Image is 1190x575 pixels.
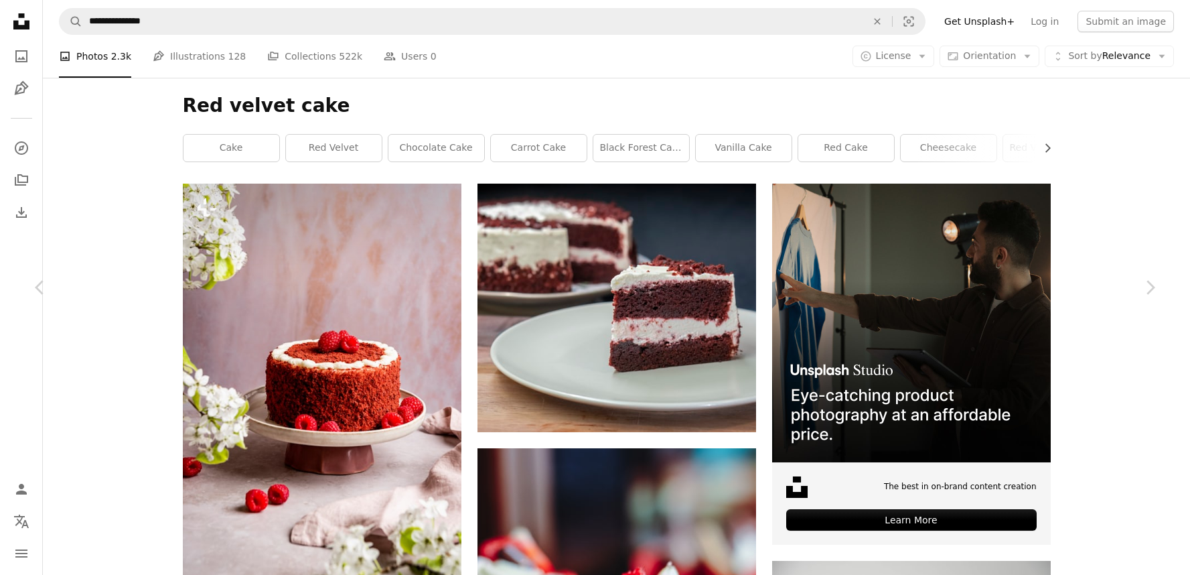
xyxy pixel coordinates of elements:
[59,8,925,35] form: Find visuals sitewide
[863,9,892,34] button: Clear
[1023,11,1067,32] a: Log in
[593,135,689,162] a: black forest cake
[1045,46,1174,67] button: Sort byRelevance
[1077,11,1174,32] button: Submit an image
[772,184,1051,545] a: The best in on-brand content creationLearn More
[8,167,35,194] a: Collections
[1068,50,1150,63] span: Relevance
[183,386,461,398] a: a chocolate cake with raspberries on a plate
[772,184,1051,462] img: file-1715714098234-25b8b4e9d8faimage
[1003,135,1099,162] a: red velvet cupcake
[940,46,1039,67] button: Orientation
[8,75,35,102] a: Illustrations
[8,43,35,70] a: Photos
[893,9,925,34] button: Visual search
[798,135,894,162] a: red cake
[491,135,587,162] a: carrot cake
[1068,50,1102,61] span: Sort by
[431,49,437,64] span: 0
[228,49,246,64] span: 128
[183,135,279,162] a: cake
[388,135,484,162] a: chocolate cake
[852,46,935,67] button: License
[1110,223,1190,352] a: Next
[183,94,1051,118] h1: Red velvet cake
[936,11,1023,32] a: Get Unsplash+
[696,135,792,162] a: vanilla cake
[786,476,808,498] img: file-1631678316303-ed18b8b5cb9cimage
[1035,135,1051,162] button: scroll list to the right
[477,302,756,314] a: sliced cake on white ceramic plate
[8,508,35,535] button: Language
[8,199,35,226] a: Download History
[876,50,911,61] span: License
[786,509,1037,531] div: Learn More
[384,35,437,78] a: Users 0
[963,50,1016,61] span: Orientation
[286,135,382,162] a: red velvet
[60,9,82,34] button: Search Unsplash
[153,35,246,78] a: Illustrations 128
[8,135,35,162] a: Explore
[267,35,362,78] a: Collections 522k
[477,184,756,432] img: sliced cake on white ceramic plate
[339,49,362,64] span: 522k
[8,540,35,567] button: Menu
[901,135,996,162] a: cheesecake
[884,481,1037,493] span: The best in on-brand content creation
[8,476,35,503] a: Log in / Sign up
